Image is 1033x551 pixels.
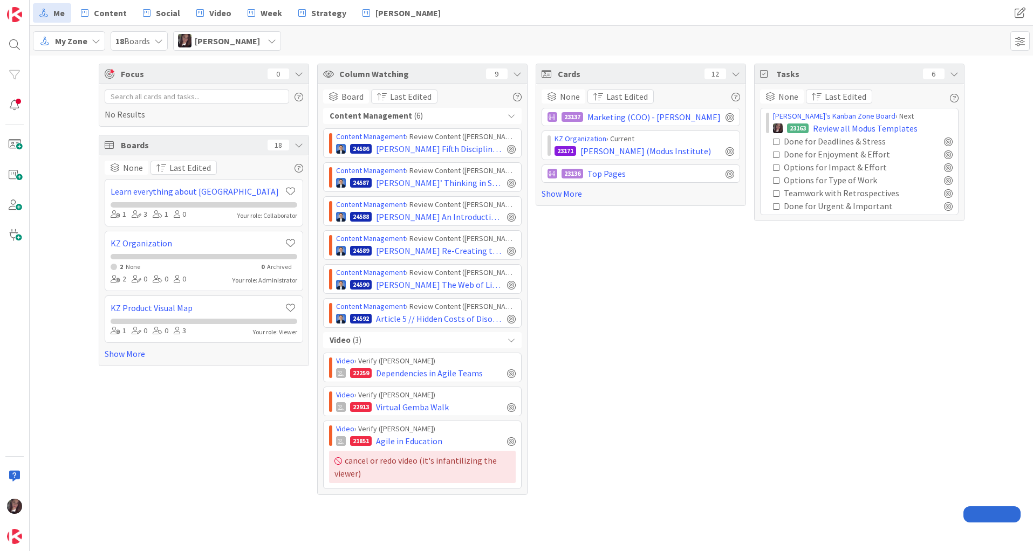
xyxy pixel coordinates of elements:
[153,325,168,337] div: 0
[261,6,282,19] span: Week
[350,246,372,256] div: 24589
[174,325,186,337] div: 3
[132,273,147,285] div: 0
[336,233,406,243] a: Content Management
[115,35,150,47] span: Boards
[486,68,508,79] div: 9
[336,199,406,209] a: Content Management
[336,267,516,278] div: › Review Content ([PERSON_NAME])
[336,178,346,188] img: DP
[336,390,354,400] a: Video
[390,90,432,103] span: Last Edited
[94,6,127,19] span: Content
[376,176,503,189] span: [PERSON_NAME]’ Thinking in Systems: A Guide to Smarter Workflows
[121,67,259,80] span: Focus
[773,111,895,121] a: [PERSON_NAME]'s Kanban Zone Board
[261,263,264,271] span: 0
[136,3,187,23] a: Social
[784,199,914,212] div: Done for Urgent & Important
[336,132,406,141] a: Content Management
[825,90,866,103] span: Last Edited
[376,312,503,325] span: Article 5 // Hidden Costs of Disorganized Workflows ([PERSON_NAME] #5)
[123,161,143,174] span: None
[776,67,918,80] span: Tasks
[923,68,945,79] div: 6
[336,280,346,290] img: DP
[414,110,423,122] span: ( 6 )
[115,36,124,46] b: 18
[376,244,503,257] span: [PERSON_NAME] Re-Creating the Corporation: Designing Organizations as Systems
[329,451,516,483] div: cancel or redo video (it's infantilizing the viewer)
[121,139,262,151] span: Boards
[174,273,186,285] div: 0
[268,68,289,79] div: 0
[209,6,231,19] span: Video
[787,123,809,133] div: 23163
[153,209,168,221] div: 1
[580,144,711,157] span: [PERSON_NAME] (Modus Institute)
[111,209,126,221] div: 1
[376,367,483,380] span: Dependencies in Agile Teams
[292,3,353,23] a: Strategy
[232,275,297,285] div: Your role: Administrator
[376,401,449,414] span: Virtual Gemba Walk
[375,6,441,19] span: [PERSON_NAME]
[111,273,126,285] div: 2
[111,185,284,198] a: Learn everything about [GEOGRAPHIC_DATA]
[562,112,583,122] div: 23137
[311,6,346,19] span: Strategy
[120,263,123,271] span: 2
[253,327,297,337] div: Your role: Viewer
[132,325,147,337] div: 0
[126,263,140,271] span: None
[150,161,217,175] button: Last Edited
[336,356,354,366] a: Video
[773,111,953,122] div: › Next
[350,178,372,188] div: 24587
[353,334,361,347] span: ( 3 )
[784,174,906,187] div: Options for Type of Work
[587,89,654,104] button: Last Edited
[350,280,372,290] div: 24590
[111,237,284,250] a: KZ Organization
[350,436,372,446] div: 21851
[341,90,364,103] span: Board
[336,424,354,433] a: Video
[105,347,303,360] a: Show More
[350,314,372,323] div: 24592
[371,89,437,104] button: Last Edited
[336,246,346,256] img: DP
[336,267,406,277] a: Content Management
[336,301,406,311] a: Content Management
[336,166,406,175] a: Content Management
[560,90,580,103] span: None
[7,7,22,22] img: Visit kanbanzone.com
[241,3,289,23] a: Week
[356,3,447,23] a: [PERSON_NAME]
[267,263,292,271] span: Archived
[330,334,351,347] b: Video
[773,123,783,133] img: TD
[156,6,180,19] span: Social
[336,144,346,154] img: DP
[336,301,516,312] div: › Review Content ([PERSON_NAME])
[376,278,503,291] span: [PERSON_NAME] The Web of Life: What Nature Teaches Us About Flow in Organizations
[784,161,911,174] div: Options for Impact & Effort
[105,89,289,104] input: Search all cards and tasks...
[336,423,516,435] div: › Verify ([PERSON_NAME])
[237,211,297,221] div: Your role: Collaborator
[778,90,798,103] span: None
[350,212,372,222] div: 24588
[339,67,481,80] span: Column Watching
[376,210,503,223] span: [PERSON_NAME] An Introduction to General Systems Thinking: Seeing Patterns in Workflows
[376,435,442,447] span: Agile in Education
[704,68,726,79] div: 12
[784,187,917,199] div: Teamwork with Retrospectives
[105,89,303,121] div: No Results
[784,135,911,148] div: Done for Deadlines & Stress
[195,35,260,47] span: [PERSON_NAME]
[336,212,346,222] img: DP
[132,209,147,221] div: 3
[562,169,583,178] div: 23136
[7,529,22,544] img: avatar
